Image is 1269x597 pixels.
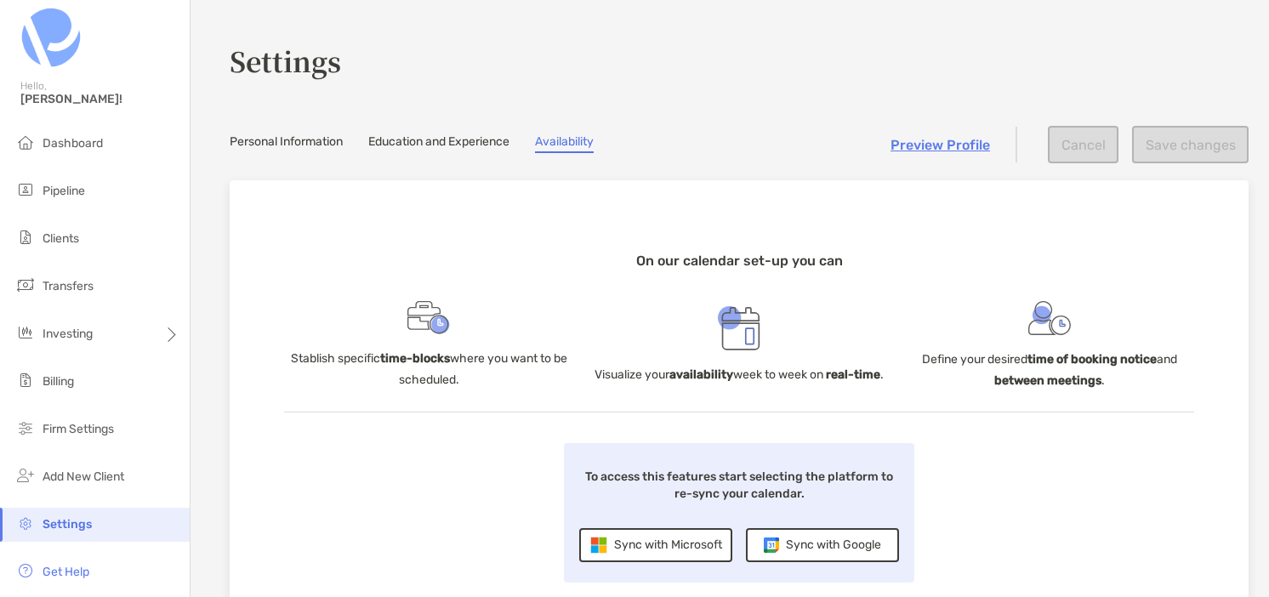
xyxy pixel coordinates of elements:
img: get-help icon [15,560,36,581]
b: time of booking notice [1027,352,1157,367]
img: investing icon [15,322,36,343]
b: availability [669,367,733,382]
span: Billing [43,374,74,389]
a: Personal Information [230,134,343,153]
img: dashboard icon [15,132,36,152]
img: settings icon [15,513,36,533]
span: Investing [43,327,93,341]
b: time-blocks [380,351,450,366]
img: clients icon [15,227,36,247]
p: To access this features start selecting the platform to re-sync your calendar. [578,469,901,503]
div: Sync with Google [746,528,899,562]
img: transfers icon [15,275,36,295]
b: between meetings [994,373,1101,388]
img: Zoe Logo [20,7,82,68]
span: Firm Settings [43,422,114,436]
div: Sync with Microsoft [579,528,732,562]
p: Stablish specific where you want to be scheduled. [284,348,574,390]
img: Sync 2 [718,306,760,350]
span: Get Help [43,565,89,579]
span: Pipeline [43,184,85,198]
span: Transfers [43,279,94,293]
a: Preview Profile [891,137,990,153]
img: firm-settings icon [15,418,36,438]
span: [PERSON_NAME]! [20,92,179,106]
span: Add New Client [43,469,124,484]
span: Dashboard [43,136,103,151]
img: billing icon [15,370,36,390]
b: real-time [826,367,880,382]
img: Sync [407,301,450,335]
img: Google [764,537,779,553]
a: Availability [535,134,594,153]
p: Define your desired and . [904,349,1194,391]
h4: On our calendar set-up you can [284,253,1194,269]
a: Education and Experience [368,134,509,153]
img: pipeline icon [15,179,36,200]
span: Clients [43,231,79,246]
h3: Settings [230,41,1249,80]
img: add_new_client icon [15,465,36,486]
span: Settings [43,517,92,532]
img: Sync 3 [1028,301,1071,335]
img: Microsoft [590,537,607,554]
p: Visualize your week to week on . [595,364,884,385]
